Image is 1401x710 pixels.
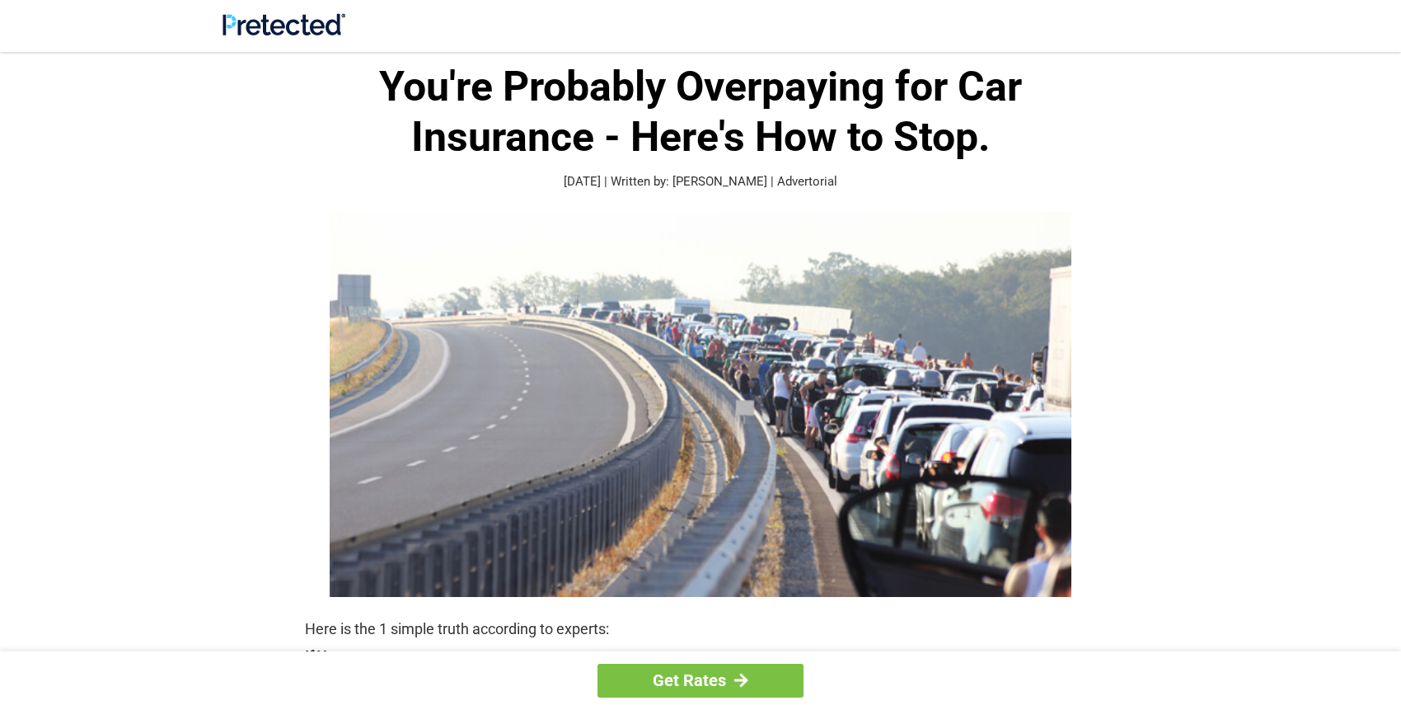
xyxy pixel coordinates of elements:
[305,172,1096,191] p: [DATE] | Written by: [PERSON_NAME] | Advertorial
[223,23,345,39] a: Site Logo
[305,62,1096,162] h1: You're Probably Overpaying for Car Insurance - Here's How to Stop.
[223,13,345,35] img: Site Logo
[305,649,1096,664] strong: If You:
[597,664,804,698] a: Get Rates
[305,618,1096,641] p: Here is the 1 simple truth according to experts:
